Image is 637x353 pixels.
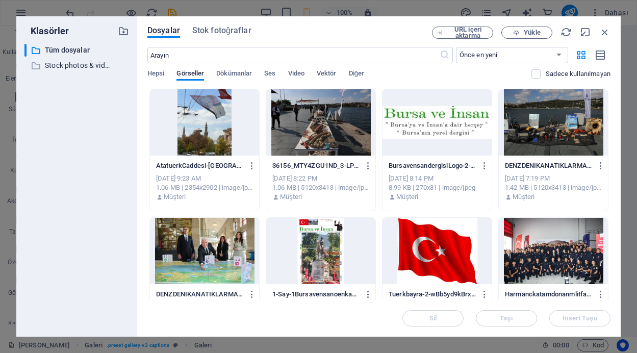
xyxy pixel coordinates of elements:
p: DENZDENIKANATIKLARMARMARAFORUMDASERGLEND-1-_Fuj76mYR-hVl9gZ9AQPAg.jpeg [156,290,243,299]
p: Sadece web sitesinde kullanılmayan dosyaları görüntüleyin. Bu oturum sırasında eklenen dosyalar h... [546,69,610,79]
p: DENZDENIKANATIKLARMARMARAFORUMDASERGLEND-3-xmXetdrMdENh5Rs2BvThrg.jpg [505,161,592,170]
p: Müşteri [164,192,186,201]
div: ​ [24,44,27,57]
div: Stock photos & videos [24,59,110,72]
div: [DATE] 9:23 AM [156,174,253,183]
button: Yükle [501,27,552,39]
div: 8.99 KB | 270x81 | image/jpeg [389,183,486,192]
span: Yükle [524,30,540,36]
p: Müşteri [280,192,302,201]
span: Görseller [176,67,204,82]
span: Ses [264,67,275,82]
i: Yeniden Yükle [560,27,572,38]
span: Dosyalar [147,24,180,37]
p: Stock photos & videos [45,60,110,71]
span: Vektör [317,67,337,82]
p: Müşteri [396,192,418,201]
p: Tüm dosyalar [45,44,110,56]
span: Dökümanlar [216,67,252,82]
div: 1.06 MB | 2354x2902 | image/jpeg [156,183,253,192]
span: Diğer [349,67,365,82]
p: Tuerkbayra-2-wBb5yd9kBrxFu12I--ILKA.jpeg [389,290,476,299]
span: Video [288,67,304,82]
p: 36156_MTY4ZGU1ND_3-LPbs-0cbZS6XOV6OT8IXSg.jpg [272,161,360,170]
i: Küçült [580,27,591,38]
input: Arayın [147,47,440,63]
span: URL içeri aktarma [447,27,489,39]
div: 1.06 MB | 5120x3413 | image/jpeg [272,183,369,192]
button: URL içeri aktarma [432,27,493,39]
div: 1.42 MB | 5120x3413 | image/jpeg [505,183,602,192]
div: Stock photos & videos [24,59,129,72]
p: BursavensandergisiLogo-2-SL2J-lQp2voKwVON0aRUyQ.jpg [389,161,476,170]
span: Stok fotoğraflar [192,24,251,37]
p: AtatuerkCaddesi-Bursa-gjpLFf_ivbilC-M89Yc8vQ.jpg [156,161,243,170]
i: Kapat [599,27,610,38]
span: Hepsi [147,67,164,82]
div: [DATE] 8:14 PM [389,174,486,183]
p: Müşteri [513,192,534,201]
p: 1-Say-1Bursavensanoenkapakalmalar-6_IAzHWeZDQf4Ic9eUs-Gw.jpg [272,290,360,299]
div: [DATE] 8:22 PM [272,174,369,183]
i: Yeni klasör oluştur [118,26,129,37]
p: Klasörler [24,24,69,38]
p: Harmanckatamdonanmlitfaiyebinas-3-hEtwc4N-JTu9vL3W0jMJmQ.jpeg [505,290,592,299]
div: [DATE] 7:19 PM [505,174,602,183]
